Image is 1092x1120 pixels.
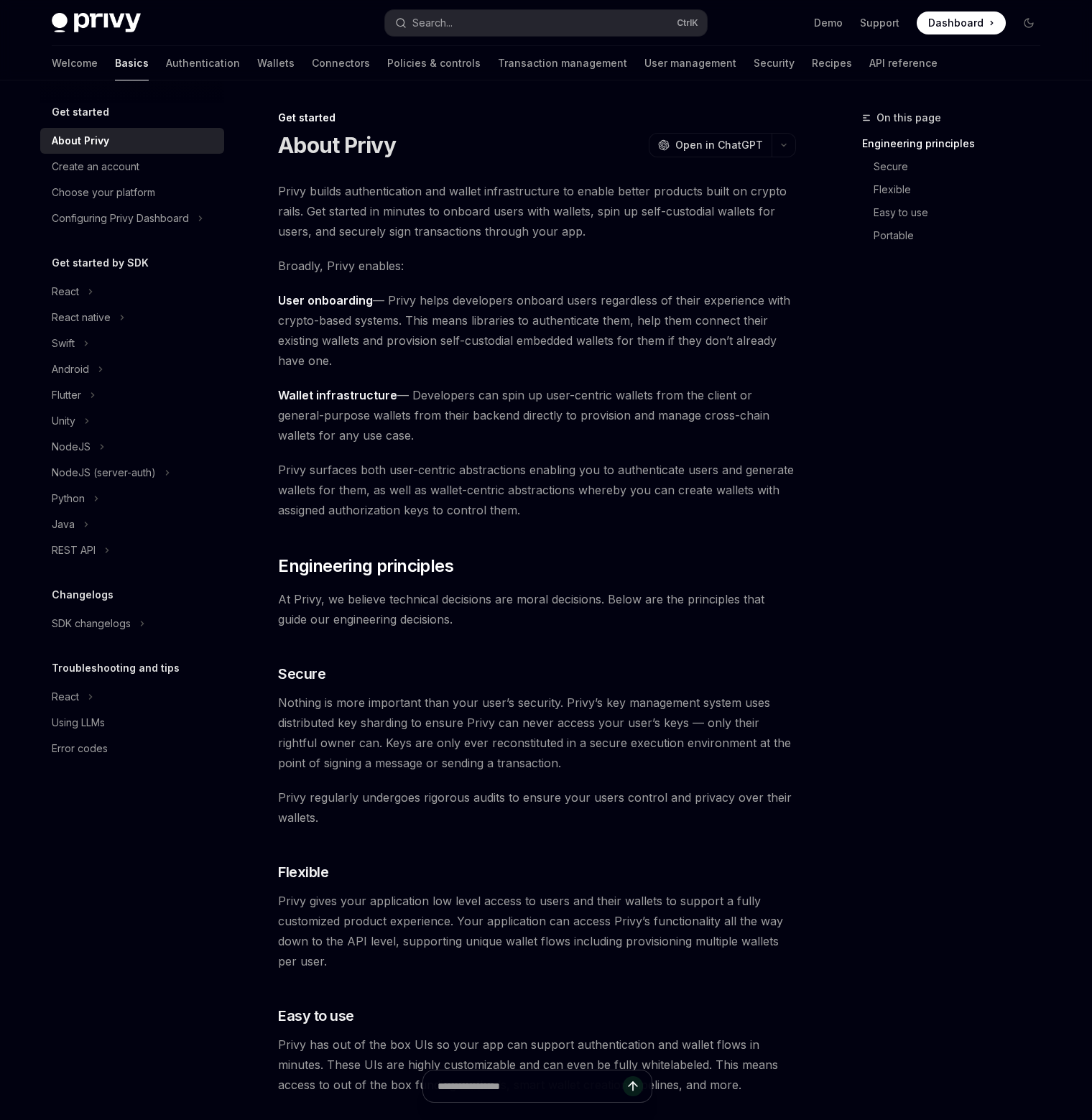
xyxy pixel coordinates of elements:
[52,103,109,121] h5: Get started
[862,201,1052,224] a: Easy to use
[52,309,111,326] div: React native
[52,254,149,272] h5: Get started by SDK
[52,659,180,677] h5: Troubleshooting and tips
[52,714,105,731] div: Using LLMs
[40,611,224,637] button: SDK changelogs
[278,181,796,241] span: Privy builds authentication and wallet infrastructure to enable better products built on crypto r...
[40,684,224,710] button: React
[52,615,131,632] div: SDK changelogs
[52,132,109,149] div: About Privy
[40,180,224,205] a: Choose your platform
[278,891,796,971] span: Privy gives your application low level access to users and their wallets to support a fully custo...
[52,210,189,227] div: Configuring Privy Dashboard
[278,460,796,520] span: Privy surfaces both user-centric abstractions enabling you to authenticate users and generate wal...
[52,283,79,300] div: React
[862,178,1052,201] a: Flexible
[649,133,772,157] button: Open in ChatGPT
[862,224,1052,247] a: Portable
[278,388,397,402] strong: Wallet infrastructure
[862,155,1052,178] a: Secure
[52,158,139,175] div: Create an account
[278,256,796,276] span: Broadly, Privy enables:
[52,184,155,201] div: Choose your platform
[928,16,984,30] span: Dashboard
[40,356,224,382] button: Android
[40,512,224,537] button: Java
[876,109,941,126] span: On this page
[498,46,627,80] a: Transaction management
[52,740,108,757] div: Error codes
[40,205,224,231] button: Configuring Privy Dashboard
[40,736,224,762] a: Error codes
[278,589,796,629] span: At Privy, we believe technical decisions are moral decisions. Below are the principles that guide...
[52,490,85,507] div: Python
[860,16,899,30] a: Support
[623,1076,643,1096] button: Send message
[40,408,224,434] button: Unity
[40,434,224,460] button: NodeJS
[52,586,114,603] h5: Changelogs
[40,128,224,154] a: About Privy
[40,330,224,356] button: Swift
[644,46,736,80] a: User management
[52,516,75,533] div: Java
[52,688,79,705] div: React
[52,361,89,378] div: Android
[278,1035,796,1095] span: Privy has out of the box UIs so your app can support authentication and wallet flows in minutes. ...
[52,464,156,481] div: NodeJS (server-auth)
[52,438,91,455] div: NodeJS
[40,486,224,512] button: Python
[40,154,224,180] a: Create an account
[812,46,852,80] a: Recipes
[675,138,763,152] span: Open in ChatGPT
[40,305,224,330] button: React native
[917,11,1006,34] a: Dashboard
[385,10,707,36] button: Search...CtrlK
[52,13,141,33] img: dark logo
[387,46,481,80] a: Policies & controls
[677,17,698,29] span: Ctrl K
[438,1070,623,1102] input: Ask a question...
[52,335,75,352] div: Swift
[869,46,938,80] a: API reference
[278,664,325,684] span: Secure
[1017,11,1040,34] button: Toggle dark mode
[40,279,224,305] button: React
[412,14,453,32] div: Search...
[278,132,396,158] h1: About Privy
[40,537,224,563] button: REST API
[278,693,796,773] span: Nothing is more important than your user’s security. Privy’s key management system uses distribut...
[278,555,453,578] span: Engineering principles
[166,46,240,80] a: Authentication
[278,290,796,371] span: — Privy helps developers onboard users regardless of their experience with crypto-based systems. ...
[40,460,224,486] button: NodeJS (server-auth)
[312,46,370,80] a: Connectors
[52,412,75,430] div: Unity
[52,387,81,404] div: Flutter
[52,46,98,80] a: Welcome
[278,385,796,445] span: — Developers can spin up user-centric wallets from the client or general-purpose wallets from the...
[754,46,795,80] a: Security
[52,542,96,559] div: REST API
[40,710,224,736] a: Using LLMs
[814,16,843,30] a: Demo
[257,46,295,80] a: Wallets
[278,787,796,828] span: Privy regularly undergoes rigorous audits to ensure your users control and privacy over their wal...
[115,46,149,80] a: Basics
[862,132,1052,155] a: Engineering principles
[278,111,796,125] div: Get started
[40,382,224,408] button: Flutter
[278,293,373,307] strong: User onboarding
[278,1006,354,1026] span: Easy to use
[278,862,328,882] span: Flexible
